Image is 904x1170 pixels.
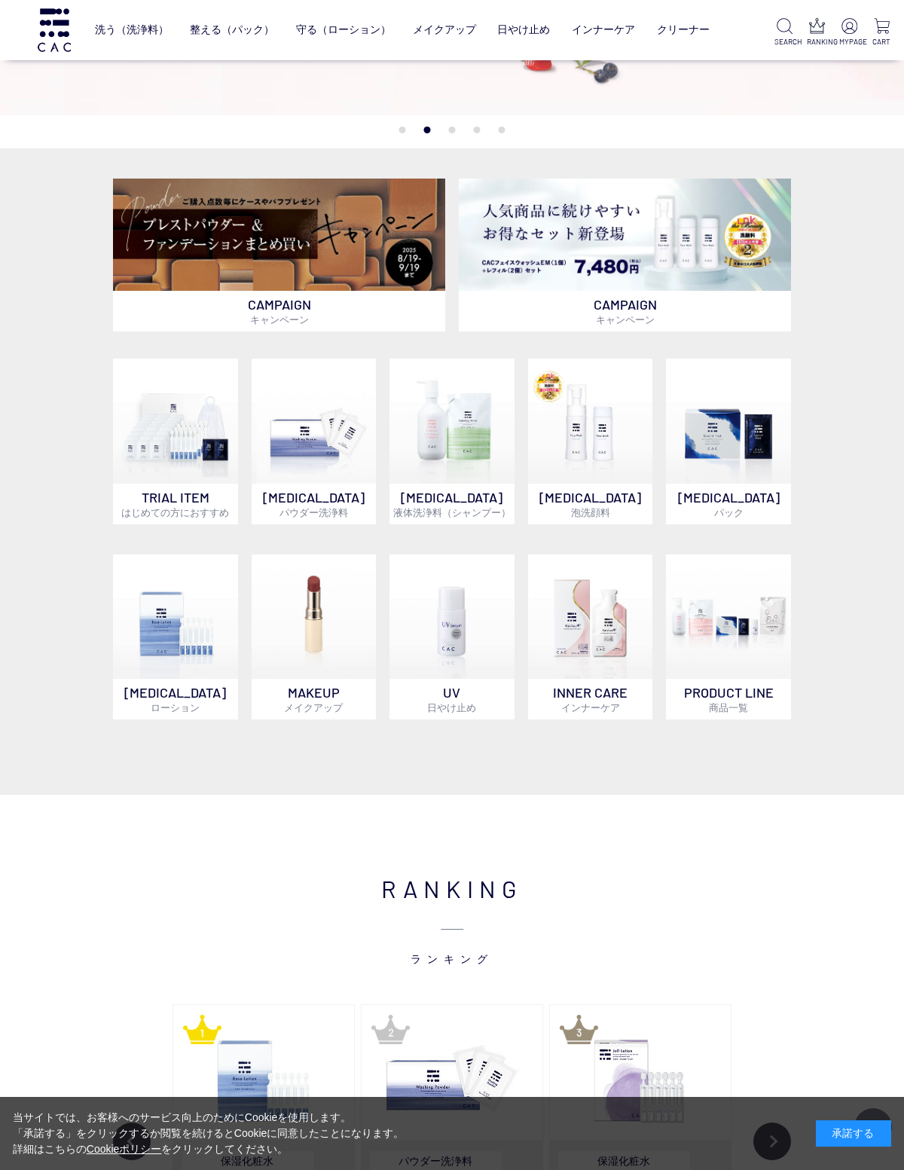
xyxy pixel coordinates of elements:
[113,484,238,524] p: TRIAL ITEM
[714,506,744,518] span: パック
[528,554,653,680] img: インナーケア
[113,179,445,292] img: ベースメイクキャンペーン
[816,1120,891,1147] div: 承諾する
[449,127,456,133] button: 3 of 5
[35,8,73,51] img: logo
[774,18,795,47] a: SEARCH
[296,12,391,47] a: 守る（ローション）
[657,12,710,47] a: クリーナー
[399,127,406,133] button: 1 of 5
[190,12,274,47] a: 整える（パック）
[284,701,343,713] span: メイクアップ
[561,701,620,713] span: インナーケア
[121,506,229,518] span: はじめての方におすすめ
[474,127,481,133] button: 4 of 5
[95,12,169,47] a: 洗う（洗浄料）
[113,359,238,484] img: トライアルセット
[807,18,827,47] a: RANKING
[528,359,653,524] a: 泡洗顔料 [MEDICAL_DATA]泡洗顔料
[459,179,791,332] a: フェイスウォッシュ＋レフィル2個セット フェイスウォッシュ＋レフィル2個セット CAMPAIGNキャンペーン
[113,179,445,332] a: ベースメイクキャンペーン ベースメイクキャンペーン CAMPAIGNキャンペーン
[499,127,505,133] button: 5 of 5
[774,36,795,47] p: SEARCH
[250,313,309,325] span: キャンペーン
[550,1005,731,1140] img: ＣＡＣジェルローション loading=
[113,679,238,719] p: [MEDICAL_DATA]
[572,12,635,47] a: インナーケア
[528,359,653,484] img: 泡洗顔料
[666,679,791,719] p: PRODUCT LINE
[872,36,892,47] p: CART
[528,554,653,720] a: インナーケア INNER CAREインナーケア
[459,291,791,331] p: CAMPAIGN
[87,1143,162,1155] a: Cookieポリシー
[424,127,431,133] button: 2 of 5
[393,506,511,518] span: 液体洗浄料（シャンプー）
[666,359,791,524] a: [MEDICAL_DATA]パック
[252,359,377,524] a: [MEDICAL_DATA]パウダー洗浄料
[528,484,653,524] p: [MEDICAL_DATA]
[571,506,610,518] span: 泡洗顔料
[389,484,515,524] p: [MEDICAL_DATA]
[872,18,892,47] a: CART
[709,701,748,713] span: 商品一覧
[528,679,653,719] p: INNER CARE
[113,359,238,524] a: トライアルセット TRIAL ITEMはじめての方におすすめ
[113,291,445,331] p: CAMPAIGN
[389,359,515,524] a: [MEDICAL_DATA]液体洗浄料（シャンプー）
[389,679,515,719] p: UV
[13,1110,405,1157] div: 当サイトでは、お客様へのサービス向上のためにCookieを使用します。 「承諾する」をクリックするか閲覧を続けるとCookieに同意したことになります。 詳細はこちらの をクリックしてください。
[497,12,550,47] a: 日やけ止め
[113,554,238,720] a: [MEDICAL_DATA]ローション
[113,906,791,967] span: ランキング
[596,313,655,325] span: キャンペーン
[807,36,827,47] p: RANKING
[151,701,200,713] span: ローション
[413,12,476,47] a: メイクアップ
[427,701,476,713] span: 日やけ止め
[252,484,377,524] p: [MEDICAL_DATA]
[839,36,860,47] p: MYPAGE
[252,679,377,719] p: MAKEUP
[279,506,348,518] span: パウダー洗浄料
[362,1005,542,1140] img: ＣＡＣウォッシングパウダー
[459,179,791,292] img: フェイスウォッシュ＋レフィル2個セット
[113,870,791,967] h2: RANKING
[252,554,377,720] a: MAKEUPメイクアップ
[839,18,860,47] a: MYPAGE
[389,554,515,720] a: UV日やけ止め
[666,554,791,720] a: PRODUCT LINE商品一覧
[666,484,791,524] p: [MEDICAL_DATA]
[173,1005,354,1140] img: ＣＡＣ ベースローション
